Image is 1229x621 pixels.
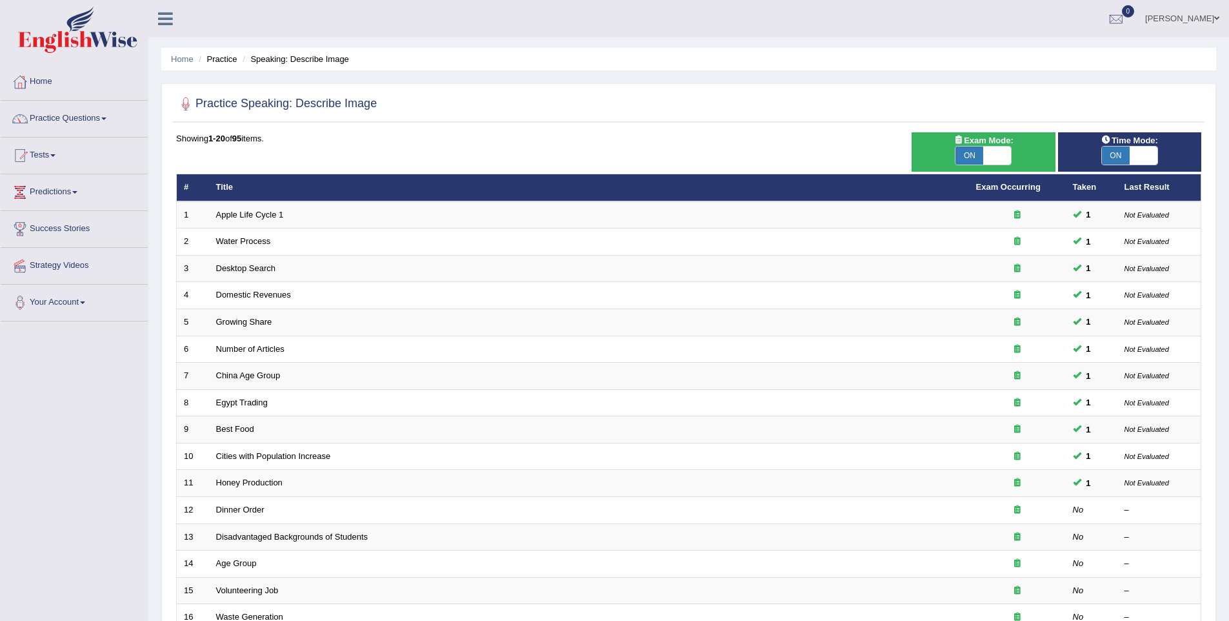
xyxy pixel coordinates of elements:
[1124,425,1169,433] small: Not Evaluated
[1081,476,1096,490] span: You can still take this question
[1,101,148,133] a: Practice Questions
[976,209,1059,221] div: Exam occurring question
[216,371,281,380] a: China Age Group
[976,263,1059,275] div: Exam occurring question
[1124,345,1169,353] small: Not Evaluated
[216,585,279,595] a: Volunteering Job
[1081,449,1096,463] span: You can still take this question
[177,389,209,416] td: 8
[1,174,148,207] a: Predictions
[976,423,1059,436] div: Exam occurring question
[177,309,209,336] td: 5
[1,137,148,170] a: Tests
[976,477,1059,489] div: Exam occurring question
[216,236,271,246] a: Water Process
[1124,479,1169,487] small: Not Evaluated
[177,201,209,229] td: 1
[1073,558,1084,568] em: No
[1124,291,1169,299] small: Not Evaluated
[177,229,209,256] td: 2
[976,316,1059,329] div: Exam occurring question
[1124,238,1169,245] small: Not Evaluated
[976,343,1059,356] div: Exam occurring question
[1081,396,1096,409] span: You can still take this question
[1081,261,1096,275] span: You can still take this question
[216,317,272,327] a: Growing Share
[1124,211,1169,219] small: Not Evaluated
[216,290,291,300] a: Domestic Revenues
[216,424,254,434] a: Best Food
[177,336,209,363] td: 6
[1073,505,1084,514] em: No
[1081,315,1096,329] span: You can still take this question
[216,344,285,354] a: Number of Articles
[1081,423,1096,436] span: You can still take this question
[976,289,1059,301] div: Exam occurring question
[1081,289,1096,302] span: You can still take this question
[209,174,969,201] th: Title
[177,524,209,551] td: 13
[171,54,194,64] a: Home
[1,285,148,317] a: Your Account
[1124,453,1169,460] small: Not Evaluated
[1124,558,1194,570] div: –
[1096,134,1163,147] span: Time Mode:
[976,558,1059,570] div: Exam occurring question
[177,470,209,497] td: 11
[1081,208,1096,221] span: You can still take this question
[1066,174,1117,201] th: Taken
[216,451,331,461] a: Cities with Population Increase
[976,182,1041,192] a: Exam Occurring
[216,532,368,542] a: Disadvantaged Backgrounds of Students
[1,211,148,243] a: Success Stories
[1124,318,1169,326] small: Not Evaluated
[177,443,209,470] td: 10
[976,397,1059,409] div: Exam occurring question
[177,551,209,578] td: 14
[1124,372,1169,380] small: Not Evaluated
[1081,235,1096,249] span: You can still take this question
[1117,174,1201,201] th: Last Result
[1073,585,1084,595] em: No
[1073,532,1084,542] em: No
[176,94,377,114] h2: Practice Speaking: Describe Image
[948,134,1018,147] span: Exam Mode:
[216,478,283,487] a: Honey Production
[177,174,209,201] th: #
[976,236,1059,248] div: Exam occurring question
[912,132,1055,172] div: Show exams occurring in exams
[216,398,268,407] a: Egypt Trading
[177,577,209,604] td: 15
[1081,342,1096,356] span: You can still take this question
[177,282,209,309] td: 4
[177,416,209,443] td: 9
[1124,504,1194,516] div: –
[1102,147,1130,165] span: ON
[216,505,265,514] a: Dinner Order
[1124,585,1194,597] div: –
[976,451,1059,463] div: Exam occurring question
[195,53,237,65] li: Practice
[176,132,1201,145] div: Showing of items.
[232,134,241,143] b: 95
[1,64,148,96] a: Home
[976,370,1059,382] div: Exam occurring question
[976,531,1059,544] div: Exam occurring question
[208,134,225,143] b: 1-20
[976,585,1059,597] div: Exam occurring question
[976,504,1059,516] div: Exam occurring question
[177,496,209,524] td: 12
[177,255,209,282] td: 3
[1122,5,1135,17] span: 0
[216,263,276,273] a: Desktop Search
[1124,265,1169,272] small: Not Evaluated
[239,53,349,65] li: Speaking: Describe Image
[1081,369,1096,383] span: You can still take this question
[1,248,148,280] a: Strategy Videos
[216,210,284,219] a: Apple Life Cycle 1
[1124,531,1194,544] div: –
[955,147,983,165] span: ON
[177,363,209,390] td: 7
[1124,399,1169,407] small: Not Evaluated
[216,558,257,568] a: Age Group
